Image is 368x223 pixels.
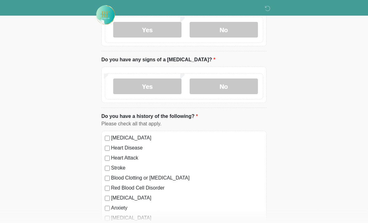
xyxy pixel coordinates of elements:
label: Blood Clotting or [MEDICAL_DATA] [111,175,263,182]
input: [MEDICAL_DATA] [105,196,110,201]
input: Heart Disease [105,146,110,151]
label: Heart Attack [111,155,263,162]
label: No [190,22,258,38]
input: [MEDICAL_DATA] [105,216,110,221]
label: Do you have any signs of a [MEDICAL_DATA]? [101,56,215,64]
label: Do you have a history of the following? [101,113,198,120]
label: [MEDICAL_DATA] [111,215,263,222]
input: Red Blood Cell Disorder [105,186,110,191]
label: Yes [113,79,182,94]
label: Anxiety [111,205,263,212]
input: Anxiety [105,206,110,211]
label: Stroke [111,165,263,172]
label: Yes [113,22,182,38]
label: No [190,79,258,94]
label: [MEDICAL_DATA] [111,195,263,202]
div: Please check all that apply. [101,120,267,128]
input: [MEDICAL_DATA] [105,136,110,141]
input: Stroke [105,166,110,171]
img: Rehydrate Aesthetics & Wellness Logo [95,5,116,25]
input: Heart Attack [105,156,110,161]
label: Red Blood Cell Disorder [111,185,263,192]
input: Blood Clotting or [MEDICAL_DATA] [105,176,110,181]
label: Heart Disease [111,144,263,152]
label: [MEDICAL_DATA] [111,134,263,142]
